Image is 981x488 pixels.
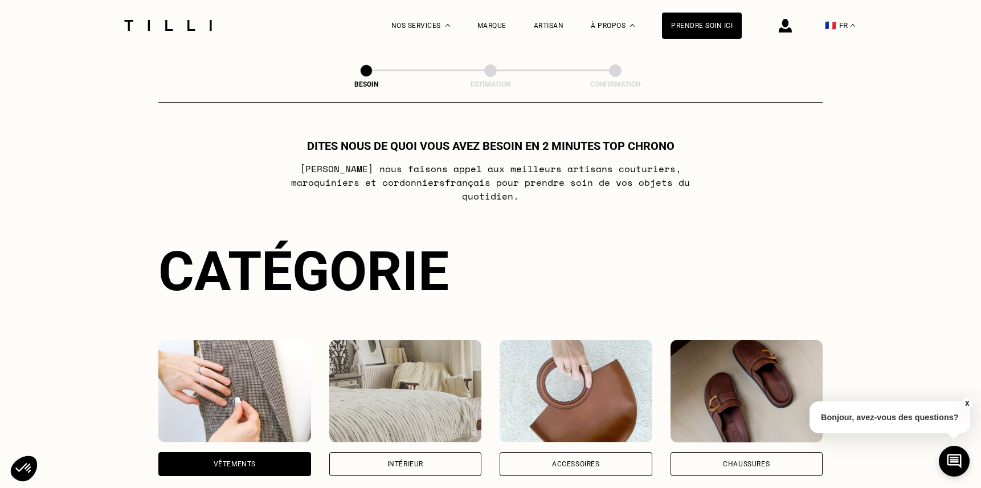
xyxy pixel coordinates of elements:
a: Marque [477,22,506,30]
div: Vêtements [214,461,256,467]
img: Chaussures [671,340,823,442]
img: Menu déroulant [445,24,450,27]
div: Estimation [434,80,547,88]
div: Catégorie [158,239,823,303]
img: menu déroulant [851,24,855,27]
p: [PERSON_NAME] nous faisons appel aux meilleurs artisans couturiers , maroquiniers et cordonniers ... [265,162,717,203]
img: Intérieur [329,340,482,442]
img: Vêtements [158,340,311,442]
div: Confirmation [558,80,672,88]
img: Logo du service de couturière Tilli [120,20,216,31]
img: Accessoires [500,340,652,442]
span: 🇫🇷 [825,20,836,31]
button: X [961,397,972,410]
h1: Dites nous de quoi vous avez besoin en 2 minutes top chrono [307,139,675,153]
div: Accessoires [552,461,600,467]
div: Intérieur [387,461,423,467]
div: Besoin [309,80,423,88]
img: icône connexion [779,19,792,32]
p: Bonjour, avez-vous des questions? [810,401,970,433]
img: Menu déroulant à propos [630,24,635,27]
div: Chaussures [723,461,770,467]
a: Artisan [534,22,564,30]
a: Prendre soin ici [662,13,742,39]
